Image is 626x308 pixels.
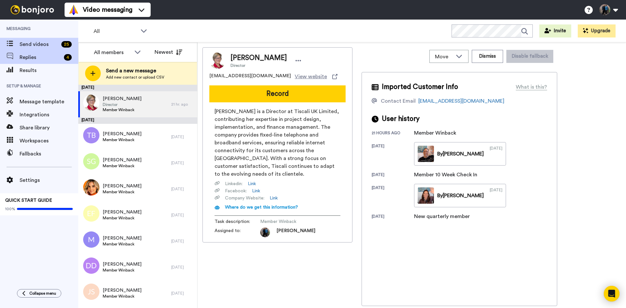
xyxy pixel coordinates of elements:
div: 21 hours ago [372,130,414,137]
span: [PERSON_NAME] [231,53,287,63]
span: Message template [20,98,78,106]
span: Fallbacks [20,150,78,158]
div: [DATE] [171,291,194,296]
div: [DATE] [372,214,414,220]
div: By [PERSON_NAME] [437,150,484,158]
div: Open Intercom Messenger [604,286,619,301]
span: 100% [5,206,15,212]
span: Share library [20,124,78,132]
img: ef.png [83,205,99,222]
span: Member Winback [103,137,142,142]
span: Imported Customer Info [382,82,458,92]
img: 902d361b-0f8b-479a-a0fe-56b5cfeea3ae-thumb.jpg [418,146,434,162]
span: Add new contact or upload CSV [106,75,164,80]
span: Send videos [20,40,59,48]
a: By[PERSON_NAME][DATE] [414,184,506,207]
img: 6fdd41fb-b3aa-4025-aa06-744739f97e72-thumb.jpg [418,187,434,204]
span: Settings [20,176,78,184]
img: vm-color.svg [68,5,79,15]
img: tb.png [83,127,99,143]
span: [PERSON_NAME] [103,95,142,102]
span: Linkedin : [225,181,243,187]
div: [DATE] [171,239,194,244]
a: View website [295,73,337,81]
span: [PERSON_NAME] [103,209,142,215]
img: bj-logo-header-white.svg [8,5,57,14]
button: Invite [539,24,571,37]
span: Director [103,102,142,107]
img: 1ae33748-8ba1-49fb-9e29-e3b8040b1b1d.jpg [83,179,99,196]
img: 353a6199-ef8c-443a-b8dc-3068d87c606e-1621957538.jpg [260,227,270,237]
span: Director [231,63,287,68]
span: Member Winback [103,294,142,299]
span: Where do we get this information? [225,205,298,210]
img: Image of Kathleen O'Shea [209,52,226,69]
a: By[PERSON_NAME][DATE] [414,142,506,166]
span: [PERSON_NAME] [103,157,142,163]
span: Move [435,53,453,61]
div: 25 [61,41,72,48]
div: [DATE] [171,186,194,192]
div: 21 hr. ago [171,102,194,107]
div: New quarterly member [414,213,470,220]
img: sg.png [83,153,99,169]
a: Link [248,181,256,187]
span: User history [382,114,420,124]
div: Contact Email [381,97,416,105]
span: Collapse menu [29,291,56,296]
img: 9f1fdaf6-fe19-49ba-bfea-414626ed5130.jpg [83,95,99,111]
div: [DATE] [372,143,414,166]
span: QUICK START GUIDE [5,198,52,203]
div: [DATE] [490,187,502,204]
div: [DATE] [78,85,197,91]
span: Task description : [215,218,260,225]
span: Workspaces [20,137,78,145]
span: Assigned to: [215,227,260,237]
img: m.png [83,231,99,248]
button: Dismiss [472,50,503,63]
span: [PERSON_NAME] [103,261,142,268]
span: Company Website : [225,195,264,201]
span: Facebook : [225,188,247,194]
button: Record [209,85,346,102]
a: Link [252,188,260,194]
div: Member Winback [414,129,456,137]
span: [PERSON_NAME] [103,131,142,137]
div: [DATE] [171,160,194,166]
div: What is this? [516,83,547,91]
a: Link [270,195,278,201]
div: [DATE] [171,134,194,139]
img: js.png [83,284,99,300]
span: Member Winback [260,218,322,225]
span: [PERSON_NAME] is a Director at Tiscali UK Limited, contributing her expertise in project design, ... [215,108,340,178]
img: dd.png [83,257,99,274]
button: Disable fallback [506,50,553,63]
div: [DATE] [171,213,194,218]
span: Member Winback [103,189,142,195]
div: [DATE] [372,185,414,207]
div: 4 [64,54,72,61]
span: Integrations [20,111,78,119]
span: Member Winback [103,242,142,247]
div: [DATE] [171,265,194,270]
span: Replies [20,53,61,61]
span: [EMAIL_ADDRESS][DOMAIN_NAME] [209,73,291,81]
span: Send a new message [106,67,164,75]
span: All [94,27,137,35]
span: [PERSON_NAME] [103,235,142,242]
span: Member Winback [103,107,142,112]
div: By [PERSON_NAME] [437,192,484,199]
div: All members [94,49,131,56]
span: Member Winback [103,215,142,221]
span: View website [295,73,327,81]
button: Upgrade [578,24,616,37]
div: [DATE] [372,172,414,179]
button: Newest [150,46,187,59]
span: Results [20,66,78,74]
a: [EMAIL_ADDRESS][DOMAIN_NAME] [418,98,504,104]
button: Collapse menu [17,289,61,298]
span: [PERSON_NAME] [103,287,142,294]
span: Member Winback [103,163,142,169]
span: Member Winback [103,268,142,273]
